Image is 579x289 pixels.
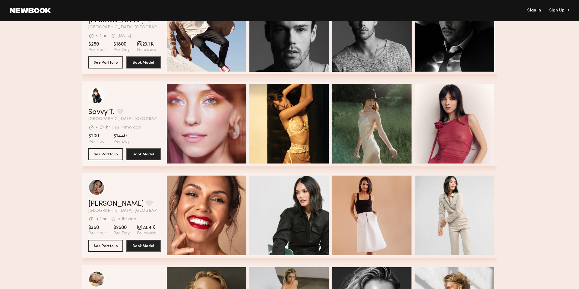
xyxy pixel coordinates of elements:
[88,41,106,47] span: $250
[126,240,161,252] button: Book Model
[88,25,161,30] span: [GEOGRAPHIC_DATA], [GEOGRAPHIC_DATA]
[113,139,130,144] span: Per Day
[88,148,123,160] button: See Portfolio
[88,231,106,236] span: Per Hour
[88,47,106,53] span: Per Hour
[121,125,141,130] div: +1mo ago
[137,225,156,231] span: 23.4 K
[88,117,161,121] span: [GEOGRAPHIC_DATA], [GEOGRAPHIC_DATA]
[137,47,156,53] span: Followers
[88,225,106,231] span: $350
[126,56,161,68] button: Book Model
[113,41,130,47] span: $1800
[88,56,123,68] button: See Portfolio
[126,148,161,160] button: Book Model
[88,200,144,208] a: [PERSON_NAME]
[137,41,156,47] span: 23.1 K
[527,8,541,13] a: Sign In
[96,217,106,221] div: < 1 hr
[113,133,130,139] span: $1440
[113,231,130,236] span: Per Day
[118,217,136,221] div: < 1hr ago
[137,231,156,236] span: Followers
[88,139,106,144] span: Per Hour
[88,109,114,116] a: Savvy T.
[118,34,131,38] div: [DATE]
[88,209,161,213] span: [GEOGRAPHIC_DATA], [GEOGRAPHIC_DATA]
[96,125,110,130] div: < 24 hr
[88,133,106,139] span: $200
[96,34,106,38] div: < 1 hr
[113,225,130,231] span: $2500
[88,240,123,252] button: See Portfolio
[113,47,130,53] span: Per Day
[549,8,569,13] div: Sign Up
